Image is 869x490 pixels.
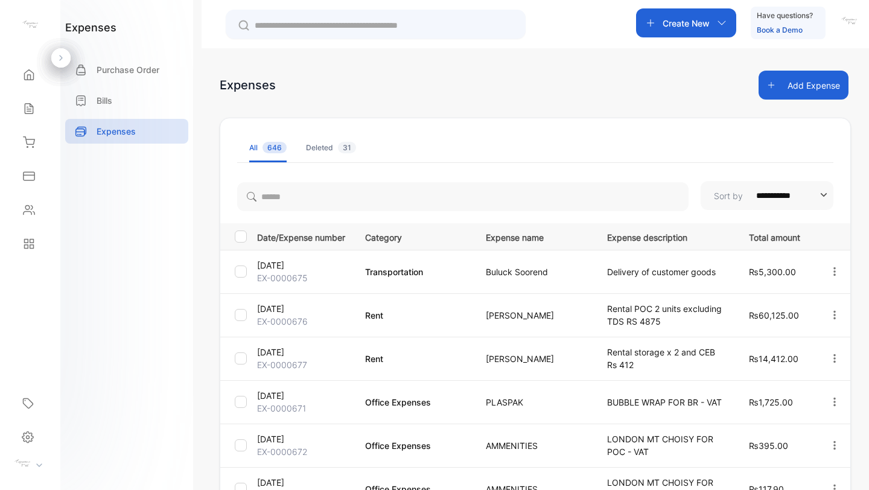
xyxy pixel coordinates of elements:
[65,57,188,82] a: Purchase Order
[257,433,350,445] p: [DATE]
[13,454,31,472] img: profile
[257,445,350,458] p: EX-0000672
[636,8,736,37] button: Create New
[749,267,796,277] span: ₨5,300.00
[97,125,136,138] p: Expenses
[757,25,803,34] a: Book a Demo
[257,346,350,358] p: [DATE]
[220,76,276,94] div: Expenses
[607,302,724,328] p: Rental POC 2 units excluding TDS RS 4875
[21,16,39,34] img: logo
[365,439,461,452] p: Office Expenses
[486,439,582,452] p: AMMENITIES
[486,396,582,409] p: PLASPAK
[759,71,848,100] button: Add Expense
[818,439,869,490] iframe: LiveChat chat widget
[607,396,724,409] p: BUBBLE WRAP FOR BR - VAT
[607,433,724,458] p: LONDON MT CHOISY FOR POC - VAT
[257,389,350,402] p: [DATE]
[365,396,461,409] p: Office Expenses
[263,142,287,153] span: 646
[257,302,350,315] p: [DATE]
[257,259,350,272] p: [DATE]
[749,441,788,451] span: ₨395.00
[257,315,350,328] p: EX-0000676
[486,352,582,365] p: [PERSON_NAME]
[365,352,461,365] p: Rent
[840,8,858,37] button: avatar
[749,229,804,244] p: Total amount
[257,358,350,371] p: EX-0000677
[749,354,798,364] span: ₨14,412.00
[97,63,159,76] p: Purchase Order
[607,266,724,278] p: Delivery of customer goods
[749,310,799,320] span: ₨60,125.00
[486,266,582,278] p: Buluck Soorend
[486,309,582,322] p: [PERSON_NAME]
[607,229,724,244] p: Expense description
[701,181,833,210] button: Sort by
[249,142,287,153] div: All
[749,397,793,407] span: ₨1,725.00
[714,189,743,202] p: Sort by
[607,346,724,371] p: Rental storage x 2 and CEB Rs 412
[840,12,858,30] img: avatar
[257,272,350,284] p: EX-0000675
[65,119,188,144] a: Expenses
[663,17,710,30] p: Create New
[365,229,461,244] p: Category
[306,142,356,153] div: Deleted
[338,142,356,153] span: 31
[365,309,461,322] p: Rent
[365,266,461,278] p: Transportation
[757,10,813,22] p: Have questions?
[65,19,116,36] h1: expenses
[257,229,350,244] p: Date/Expense number
[65,88,188,113] a: Bills
[97,94,112,107] p: Bills
[257,476,350,489] p: [DATE]
[257,402,350,415] p: EX-0000671
[486,229,582,244] p: Expense name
